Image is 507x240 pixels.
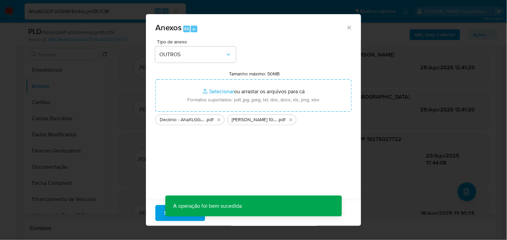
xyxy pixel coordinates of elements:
[164,206,196,220] span: Subir arquivo
[206,116,213,123] span: .pdf
[157,39,238,44] span: Tipo de anexo
[229,71,280,77] label: Tamanho máximo: 50MB
[232,116,278,123] span: [PERSON_NAME] 1017342364_2025_08_28_20_37_02 - Resumen [GEOGRAPHIC_DATA]
[184,26,189,32] span: Alt
[160,116,206,123] span: Declinio - AhaXLGGFwQVAHmdoLprnBUCM - CPF 19275027722 - [PERSON_NAME]
[155,22,182,33] span: Anexos
[165,196,250,216] p: A operação foi bem sucedida
[155,205,205,221] button: Subir arquivo
[278,116,285,123] span: .pdf
[287,116,295,124] button: Excluir Mulan Isabely Melo Portes 1017342364_2025_08_28_20_37_02 - Resumen TX.pdf
[346,24,352,30] button: Fechar
[217,206,238,220] span: Cancelar
[159,51,225,58] span: OUTROS
[155,46,236,63] button: OUTROS
[193,26,195,32] span: a
[215,116,223,124] button: Excluir Declinio - AhaXLGGFwQVAHmdoLprnBUCM - CPF 19275027722 - ISABELY MELO PORTES.pdf
[155,112,352,125] ul: Arquivos selecionados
